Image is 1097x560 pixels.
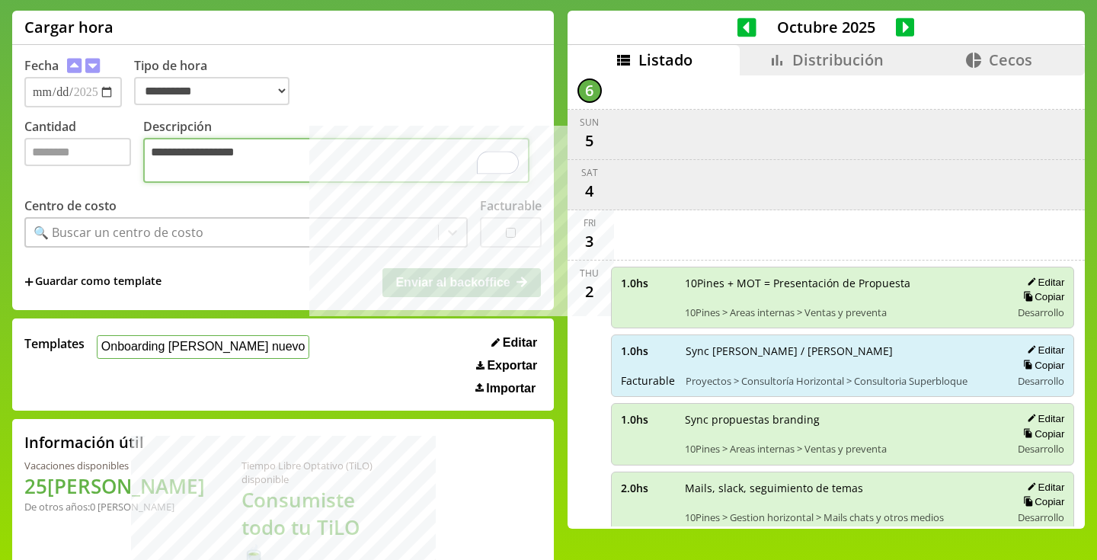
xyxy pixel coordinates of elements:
[580,267,599,280] div: Thu
[487,359,537,373] span: Exportar
[34,224,203,241] div: 🔍 Buscar un centro de costo
[24,274,162,290] span: +Guardar como template
[1018,442,1064,456] span: Desarrollo
[756,17,896,37] span: Octubre 2025
[577,129,602,153] div: 5
[143,138,529,183] textarea: To enrich screen reader interactions, please activate Accessibility in Grammarly extension settings
[1019,427,1064,440] button: Copiar
[568,75,1085,526] div: scrollable content
[1019,359,1064,372] button: Copiar
[584,216,596,229] div: Fri
[24,118,143,187] label: Cantidad
[685,412,1001,427] span: Sync propuestas branding
[24,500,205,514] div: De otros años: 0 [PERSON_NAME]
[134,57,302,107] label: Tipo de hora
[1022,481,1064,494] button: Editar
[24,138,131,166] input: Cantidad
[97,335,309,359] button: Onboarding [PERSON_NAME] nuevo
[487,335,542,350] button: Editar
[686,374,1001,388] span: Proyectos > Consultoría Horizontal > Consultoria Superbloque
[580,116,599,129] div: Sun
[686,344,1001,358] span: Sync [PERSON_NAME] / [PERSON_NAME]
[1022,344,1064,357] button: Editar
[577,229,602,254] div: 3
[24,197,117,214] label: Centro de costo
[1019,495,1064,508] button: Copiar
[143,118,542,187] label: Descripción
[577,78,602,103] div: 6
[685,442,1001,456] span: 10Pines > Areas internas > Ventas y preventa
[1018,510,1064,524] span: Desarrollo
[1018,374,1064,388] span: Desarrollo
[621,481,674,495] span: 2.0 hs
[685,481,1001,495] span: Mails, slack, seguimiento de temas
[24,459,205,472] div: Vacaciones disponibles
[24,472,205,500] h1: 25 [PERSON_NAME]
[480,197,542,214] label: Facturable
[486,382,536,395] span: Importar
[503,336,537,350] span: Editar
[638,50,692,70] span: Listado
[241,459,383,486] div: Tiempo Libre Optativo (TiLO) disponible
[24,57,59,74] label: Fecha
[989,50,1032,70] span: Cecos
[577,280,602,304] div: 2
[134,77,289,105] select: Tipo de hora
[685,510,1001,524] span: 10Pines > Gestion horizontal > Mails chats y otros medios
[1018,306,1064,319] span: Desarrollo
[621,373,675,388] span: Facturable
[24,335,85,352] span: Templates
[792,50,884,70] span: Distribución
[24,17,114,37] h1: Cargar hora
[577,179,602,203] div: 4
[621,344,675,358] span: 1.0 hs
[685,276,1001,290] span: 10Pines + MOT = Presentación de Propuesta
[1022,276,1064,289] button: Editar
[621,412,674,427] span: 1.0 hs
[472,358,542,373] button: Exportar
[1022,412,1064,425] button: Editar
[24,274,34,290] span: +
[621,276,674,290] span: 1.0 hs
[581,166,598,179] div: Sat
[685,306,1001,319] span: 10Pines > Areas internas > Ventas y preventa
[1019,290,1064,303] button: Copiar
[24,432,144,453] h2: Información útil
